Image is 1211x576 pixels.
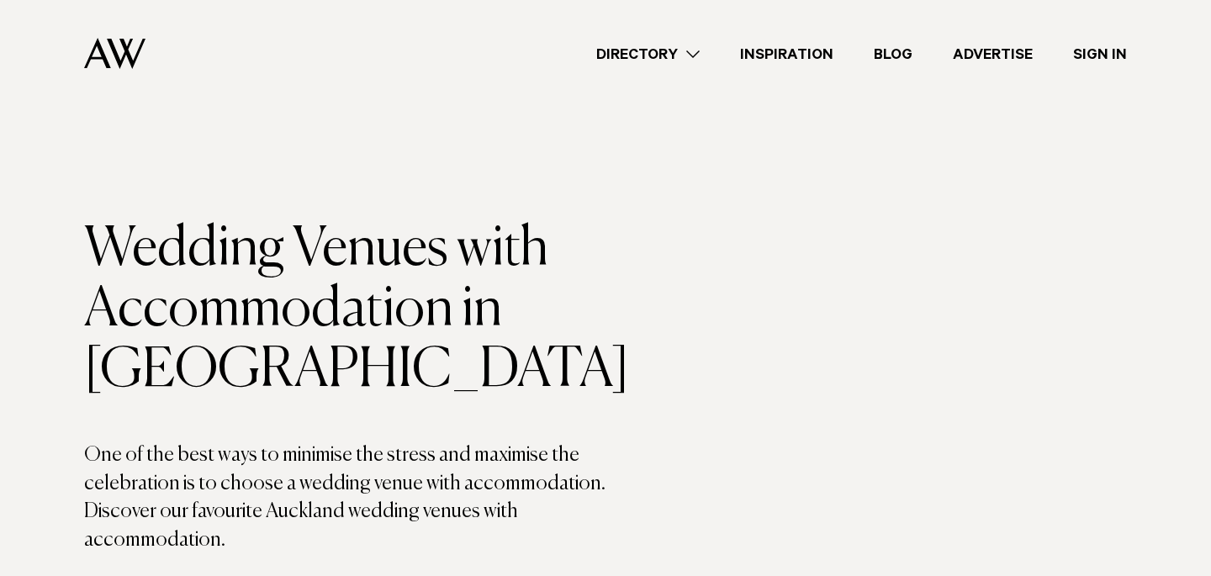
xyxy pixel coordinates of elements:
p: One of the best ways to minimise the stress and maximise the celebration is to choose a wedding v... [84,441,605,554]
a: Advertise [933,43,1053,66]
a: Directory [576,43,720,66]
a: Inspiration [720,43,854,66]
a: Sign In [1053,43,1147,66]
h1: Wedding Venues with Accommodation in [GEOGRAPHIC_DATA] [84,219,605,401]
img: Auckland Weddings Logo [84,38,145,69]
a: Blog [854,43,933,66]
